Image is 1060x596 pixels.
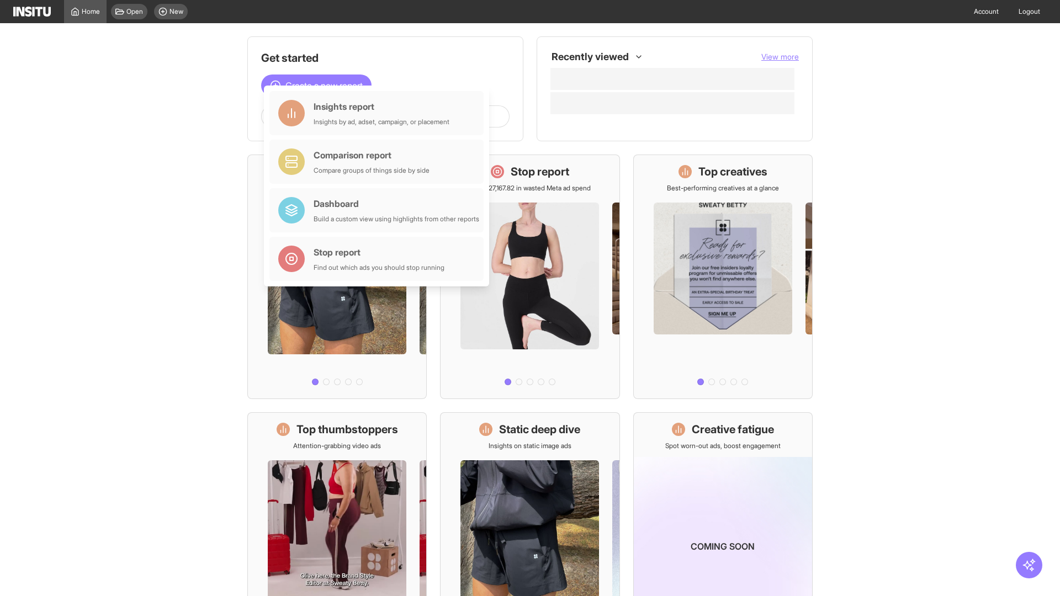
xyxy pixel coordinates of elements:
div: Comparison report [314,148,430,162]
a: Top creativesBest-performing creatives at a glance [633,155,813,399]
span: Open [126,7,143,16]
h1: Get started [261,50,510,66]
div: Find out which ads you should stop running [314,263,444,272]
span: New [169,7,183,16]
span: View more [761,52,799,61]
p: Save £27,167.82 in wasted Meta ad spend [469,184,591,193]
button: Create a new report [261,74,372,97]
div: Stop report [314,246,444,259]
a: What's live nowSee all active ads instantly [247,155,427,399]
img: Logo [13,7,51,17]
button: View more [761,51,799,62]
p: Insights on static image ads [489,441,571,450]
div: Dashboard [314,197,479,210]
div: Compare groups of things side by side [314,166,430,175]
a: Stop reportSave £27,167.82 in wasted Meta ad spend [440,155,619,399]
div: Build a custom view using highlights from other reports [314,215,479,223]
h1: Stop report [511,164,569,179]
div: Insights by ad, adset, campaign, or placement [314,118,449,126]
span: Home [82,7,100,16]
h1: Top thumbstoppers [296,422,398,437]
p: Best-performing creatives at a glance [667,184,779,193]
h1: Top creatives [698,164,767,179]
p: Attention-grabbing video ads [293,441,381,450]
h1: Static deep dive [499,422,580,437]
span: Create a new report [285,79,363,92]
div: Insights report [314,100,449,113]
